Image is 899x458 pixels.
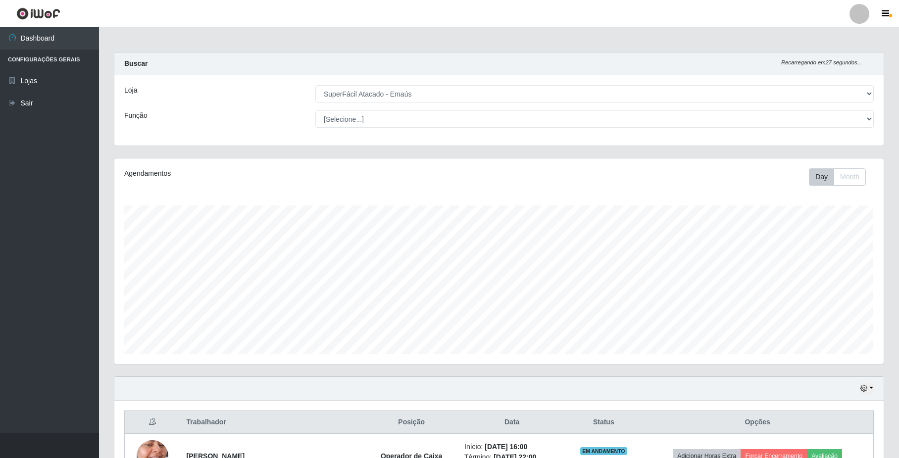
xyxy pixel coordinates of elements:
[565,411,642,434] th: Status
[364,411,458,434] th: Posição
[580,447,627,455] span: EM ANDAMENTO
[809,168,834,186] button: Day
[124,110,148,121] label: Função
[16,7,60,20] img: CoreUI Logo
[464,442,559,452] li: Início:
[642,411,873,434] th: Opções
[809,168,866,186] div: First group
[124,168,428,179] div: Agendamentos
[781,59,862,65] i: Recarregando em 27 segundos...
[124,85,137,96] label: Loja
[809,168,874,186] div: Toolbar with button groups
[458,411,565,434] th: Data
[124,59,148,67] strong: Buscar
[834,168,866,186] button: Month
[181,411,365,434] th: Trabalhador
[485,443,527,451] time: [DATE] 16:00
